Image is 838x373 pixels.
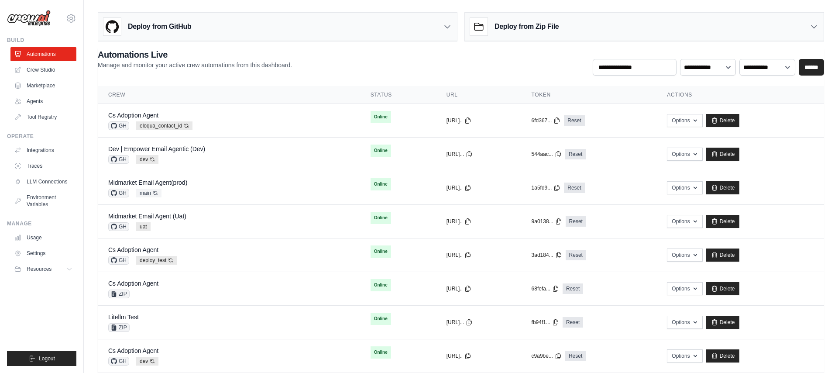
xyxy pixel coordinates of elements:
[706,282,740,295] a: Delete
[667,282,702,295] button: Options
[371,111,391,123] span: Online
[371,145,391,157] span: Online
[10,159,76,173] a: Traces
[10,246,76,260] a: Settings
[706,148,740,161] a: Delete
[563,283,583,294] a: Reset
[108,246,158,253] a: Cs Adoption Agent
[706,316,740,329] a: Delete
[10,79,76,93] a: Marketplace
[98,48,292,61] h2: Automations Live
[667,148,702,161] button: Options
[103,18,121,35] img: GitHub Logo
[108,347,158,354] a: Cs Adoption Agent
[108,112,158,119] a: Cs Adoption Agent
[706,215,740,228] a: Delete
[7,351,76,366] button: Logout
[7,37,76,44] div: Build
[436,86,521,104] th: URL
[371,178,391,190] span: Online
[128,21,191,32] h3: Deploy from GitHub
[108,213,186,220] a: Midmarket Email Agent (Uat)
[667,181,702,194] button: Options
[98,86,360,104] th: Crew
[667,316,702,329] button: Options
[10,262,76,276] button: Resources
[566,250,586,260] a: Reset
[667,215,702,228] button: Options
[706,114,740,127] a: Delete
[532,117,561,124] button: 6fd367...
[108,179,187,186] a: Midmarket Email Agent(prod)
[10,47,76,61] a: Automations
[706,249,740,262] a: Delete
[108,121,129,130] span: GH
[371,346,391,359] span: Online
[532,151,562,158] button: 544aac...
[108,290,130,298] span: ZIP
[10,143,76,157] a: Integrations
[136,222,151,231] span: uat
[108,323,130,332] span: ZIP
[360,86,436,104] th: Status
[566,216,586,227] a: Reset
[108,256,129,265] span: GH
[667,114,702,127] button: Options
[136,121,192,130] span: eloqua_contact_id
[7,10,51,27] img: Logo
[564,183,584,193] a: Reset
[108,189,129,197] span: GH
[136,357,158,366] span: dev
[136,256,177,265] span: deploy_test
[10,94,76,108] a: Agents
[532,285,559,292] button: 68fefa...
[10,190,76,211] a: Environment Variables
[532,352,562,359] button: c9a9be...
[371,279,391,291] span: Online
[521,86,657,104] th: Token
[532,184,561,191] button: 1a5fd9...
[565,149,586,159] a: Reset
[136,189,161,197] span: main
[667,249,702,262] button: Options
[532,252,562,259] button: 3ad184...
[10,231,76,245] a: Usage
[563,317,583,328] a: Reset
[371,245,391,258] span: Online
[108,222,129,231] span: GH
[7,133,76,140] div: Operate
[10,63,76,77] a: Crew Studio
[10,175,76,189] a: LLM Connections
[532,319,559,326] button: fb94f1...
[371,212,391,224] span: Online
[706,349,740,363] a: Delete
[495,21,559,32] h3: Deploy from Zip File
[371,313,391,325] span: Online
[7,220,76,227] div: Manage
[532,218,562,225] button: 9a0138...
[108,280,158,287] a: Cs Adoption Agent
[136,155,158,164] span: dev
[108,357,129,366] span: GH
[667,349,702,363] button: Options
[564,115,584,126] a: Reset
[108,314,139,321] a: Litellm Test
[39,355,55,362] span: Logout
[108,155,129,164] span: GH
[10,110,76,124] a: Tool Registry
[108,145,205,152] a: Dev | Empower Email Agentic (Dev)
[98,61,292,69] p: Manage and monitor your active crew automations from this dashboard.
[27,266,52,273] span: Resources
[706,181,740,194] a: Delete
[565,351,586,361] a: Reset
[656,86,824,104] th: Actions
